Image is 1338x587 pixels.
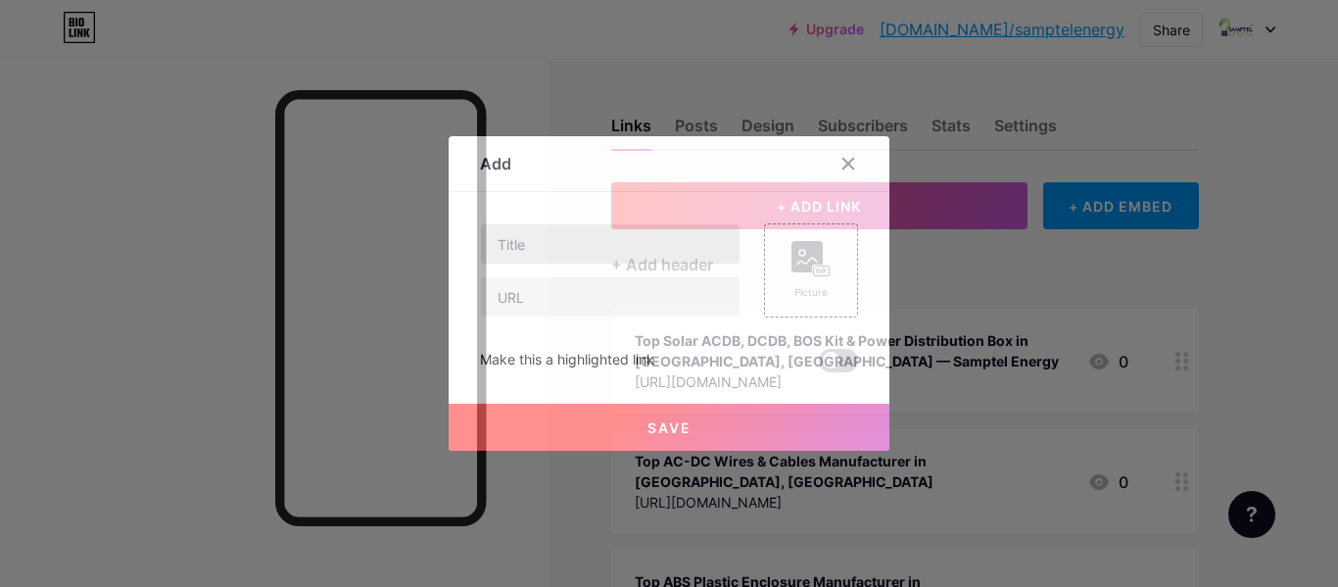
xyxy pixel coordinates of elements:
[647,419,692,436] span: Save
[449,404,889,451] button: Save
[480,152,511,175] div: Add
[481,277,740,317] input: URL
[791,285,831,300] div: Picture
[481,224,740,264] input: Title
[480,349,654,372] div: Make this a highlighted link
